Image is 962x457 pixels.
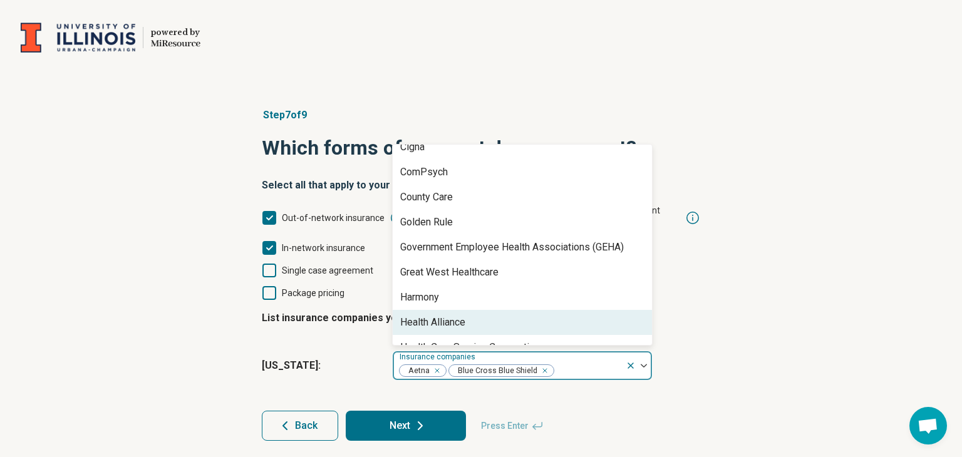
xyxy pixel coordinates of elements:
[400,265,499,280] div: Great West Healthcare
[282,243,365,253] span: In-network insurance
[400,340,540,355] div: Health Care Service Corporation
[262,178,700,193] h2: Select all that apply to your practice
[400,240,624,255] div: Government Employee Health Associations (GEHA)
[400,315,465,330] div: Health Alliance
[400,352,478,361] label: Insurance companies
[262,133,700,163] h1: Which forms of payment do you support?
[151,27,200,38] div: powered by
[295,421,318,431] span: Back
[21,23,135,53] img: University of Illinois at Urbana-Champaign
[262,358,382,373] span: [US_STATE] :
[282,213,385,223] span: Out-of-network insurance
[400,165,448,180] div: ComPsych
[346,411,466,441] button: Next
[400,215,453,230] div: Golden Rule
[262,411,338,441] button: Back
[262,300,497,336] legend: List insurance companies you are in-network with
[262,108,700,123] p: Step 7 of 9
[473,411,551,441] span: Press Enter
[449,365,541,377] span: Blue Cross Blue Shield
[400,140,425,155] div: Cigna
[909,407,947,444] div: Open chat
[400,365,433,377] span: Aetna
[400,190,453,205] div: County Care
[282,265,373,275] span: Single case agreement
[282,288,344,298] span: Package pricing
[20,23,200,53] a: University of Illinois at Urbana-Champaignpowered by
[400,290,439,305] div: Harmony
